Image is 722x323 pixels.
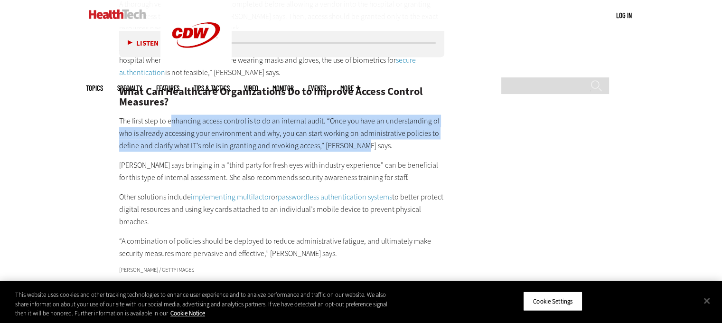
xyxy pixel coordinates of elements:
a: Tips & Tactics [194,85,230,92]
p: “A combination of policies should be deployed to reduce administrative fatigue, and ultimately ma... [119,235,445,259]
a: Video [244,85,258,92]
button: Close [696,290,717,311]
a: Features [156,85,179,92]
a: Log in [616,11,632,19]
a: passwordless authentication systems [278,192,392,202]
div: This website uses cookies and other tracking technologies to enhance user experience and to analy... [15,290,397,318]
span: More [340,85,360,92]
button: Cookie Settings [523,291,582,311]
p: [PERSON_NAME] says bringing in a “third party for fresh eyes with industry experience” can be ben... [119,159,445,183]
img: Home [89,9,146,19]
span: Topics [86,85,103,92]
a: implementing multifactor [191,192,271,202]
a: MonITor [272,85,294,92]
span: Specialty [117,85,142,92]
p: Other solutions include or to better protect digital resources and using key cards attached to an... [119,191,445,228]
div: [PERSON_NAME] / Getty Images [119,267,445,273]
div: User menu [616,10,632,20]
a: CDW [160,63,232,73]
a: Events [308,85,326,92]
h2: What Can Healthcare Organizations Do to Improve Access Control Measures? [119,86,445,108]
p: The first step to enhancing access control is to do an internal audit. “Once you have an understa... [119,115,445,152]
a: More information about your privacy [170,309,205,317]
